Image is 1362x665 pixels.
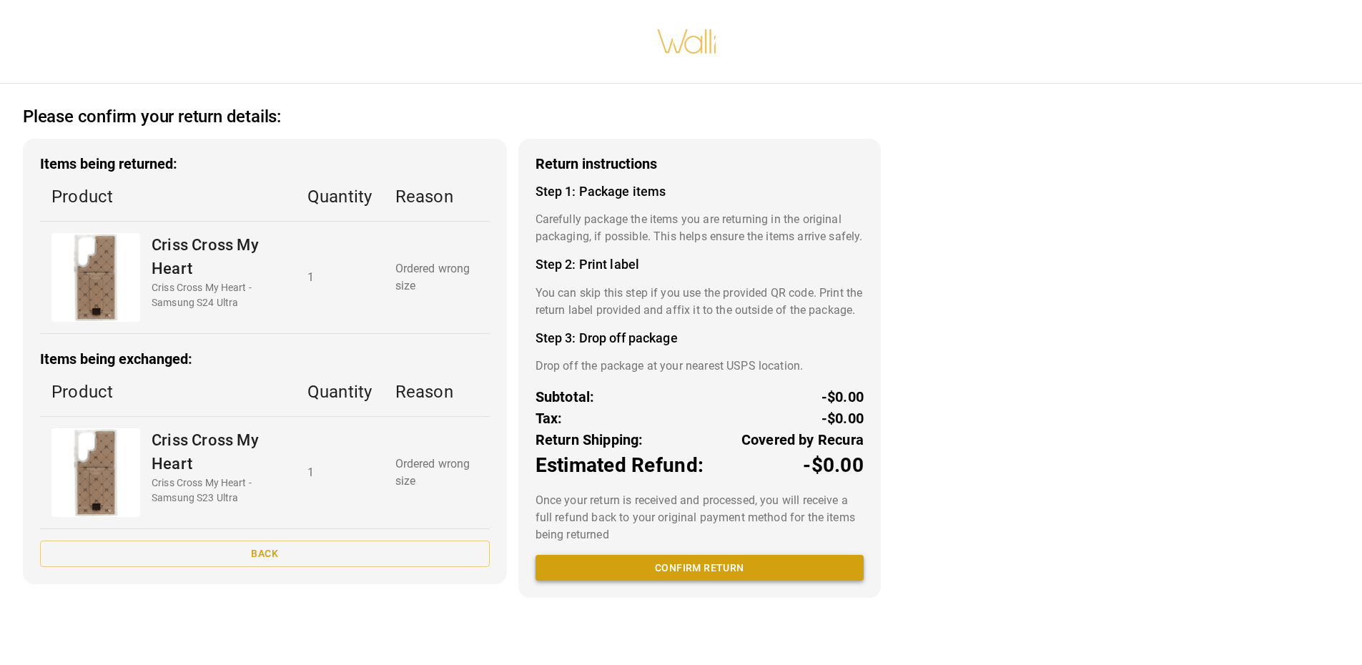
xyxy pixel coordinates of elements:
p: Return Shipping: [536,429,643,450]
h4: Step 2: Print label [536,257,864,272]
p: Criss Cross My Heart [152,233,285,280]
p: Covered by Recura [741,429,864,450]
p: Tax: [536,408,563,429]
p: Criss Cross My Heart [152,428,285,476]
p: 1 [307,464,372,481]
img: walli-inc.myshopify.com [656,11,718,72]
h3: Items being returned: [40,156,490,172]
p: Reason [395,184,478,210]
h2: Please confirm your return details: [23,107,281,127]
h4: Step 3: Drop off package [536,330,864,346]
p: 1 [307,269,372,286]
p: Estimated Refund: [536,450,704,481]
p: Quantity [307,379,372,405]
h4: Step 1: Package items [536,184,864,199]
p: Subtotal: [536,386,595,408]
p: -$0.00 [821,408,864,429]
p: Reason [395,379,478,405]
p: -$0.00 [803,450,864,481]
p: Product [51,184,285,210]
p: Quantity [307,184,372,210]
p: Ordered wrong size [395,455,478,490]
p: Drop off the package at your nearest USPS location. [536,358,864,375]
button: Confirm return [536,555,864,581]
p: You can skip this step if you use the provided QR code. Print the return label provided and affix... [536,285,864,319]
h3: Items being exchanged: [40,351,490,368]
p: Once your return is received and processed, you will receive a full refund back to your original ... [536,492,864,543]
p: Carefully package the items you are returning in the original packaging, if possible. This helps ... [536,211,864,245]
p: Criss Cross My Heart - Samsung S23 Ultra [152,476,285,506]
p: Ordered wrong size [395,260,478,295]
p: Product [51,379,285,405]
p: -$0.00 [821,386,864,408]
h3: Return instructions [536,156,864,172]
p: Criss Cross My Heart - Samsung S24 Ultra [152,280,285,310]
button: Back [40,541,490,567]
